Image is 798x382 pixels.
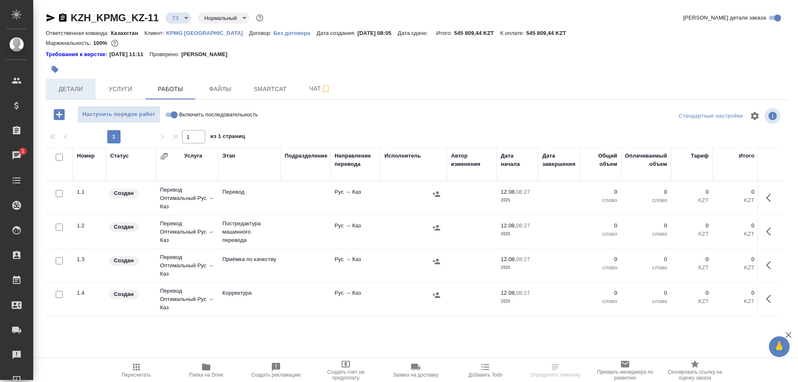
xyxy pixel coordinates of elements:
button: Скопировать ссылку [58,13,68,23]
td: Перевод Оптимальный Рус → Каз [156,182,218,215]
span: 1 [16,147,29,155]
div: Статус [110,152,129,160]
button: Здесь прячутся важные кнопки [761,289,781,309]
button: Настроить порядок работ [77,106,160,123]
p: 12.08, [501,256,516,262]
p: слово [626,264,667,272]
div: 1.3 [77,255,102,264]
p: 0 [717,255,754,264]
div: ТЗ [165,12,191,24]
p: слово [584,230,617,238]
p: слово [584,264,617,272]
div: Нажми, чтобы открыть папку с инструкцией [46,50,109,59]
span: Услуги [101,84,140,94]
p: 0 [626,289,667,297]
p: Без договора [273,30,317,36]
p: Проверено: [150,50,182,59]
button: Назначить [430,255,443,268]
span: Посмотреть информацию [765,108,782,124]
p: Маржинальность: [46,40,93,46]
p: KZT [717,264,754,272]
p: 0 [584,188,617,196]
span: Чат [300,84,340,94]
p: Итого: [436,30,454,36]
p: [DATE] 08:05 [357,30,398,36]
p: слово [626,230,667,238]
div: Итого [739,152,754,160]
p: 08:27 [516,189,530,195]
div: Исполнитель [384,152,421,160]
p: KZT [675,297,709,306]
p: 0 [584,255,617,264]
p: Дата сдачи: [398,30,430,36]
span: из 1 страниц [210,131,245,143]
p: Создан [114,256,134,265]
button: Здесь прячутся важные кнопки [761,222,781,242]
p: KZT [717,297,754,306]
p: Создан [114,223,134,231]
p: 08:27 [516,256,530,262]
div: Номер [77,152,95,160]
button: Назначить [430,188,443,200]
p: KZT [675,230,709,238]
div: Автор изменения [451,152,493,168]
p: Создан [114,290,134,298]
div: Заказ еще не согласован с клиентом, искать исполнителей рано [108,255,152,266]
button: Скопировать ссылку для ЯМессенджера [46,13,56,23]
td: Перевод Оптимальный Рус → Каз [156,249,218,282]
p: 12.08, [501,222,516,229]
p: 0 [675,255,709,264]
p: KPMG [GEOGRAPHIC_DATA] [166,30,249,36]
p: слово [626,196,667,205]
td: Рус → Каз [330,217,380,246]
button: Добавить работу [48,106,71,123]
p: 0 [675,289,709,297]
span: 🙏 [772,338,786,355]
p: 2025 [501,230,534,238]
td: Рус → Каз [330,285,380,314]
div: Подразделение [285,152,328,160]
p: слово [584,196,617,205]
p: 2025 [501,196,534,205]
button: Здесь прячутся важные кнопки [761,255,781,275]
p: 0 [626,188,667,196]
p: 100% [93,40,109,46]
a: KZH_KPMG_KZ-11 [71,12,159,23]
p: Постредактура машинного перевода [222,219,276,244]
p: KZT [675,196,709,205]
div: Тариф [691,152,709,160]
p: 12.08, [501,189,516,195]
span: [PERSON_NAME] детали заказа [683,14,766,22]
p: 0 [717,222,754,230]
div: Заказ еще не согласован с клиентом, искать исполнителей рано [108,222,152,233]
a: Без договора [273,29,317,36]
p: 2025 [501,297,534,306]
button: Здесь прячутся важные кнопки [761,188,781,208]
button: 0.00 KZT; [109,38,120,49]
p: Клиент: [144,30,166,36]
p: Ответственная команда: [46,30,111,36]
td: Рус → Каз [330,184,380,213]
p: KZT [675,264,709,272]
p: [PERSON_NAME] [181,50,234,59]
button: Доп статусы указывают на важность/срочность заказа [254,12,265,23]
div: ТЗ [198,12,249,24]
a: KPMG [GEOGRAPHIC_DATA] [166,29,249,36]
span: Настроить порядок работ [82,110,156,119]
p: Создан [114,189,134,197]
p: 2025 [501,264,534,272]
button: 🙏 [769,336,790,357]
td: Перевод Оптимальный Рус → Каз [156,283,218,316]
p: Казахстан [111,30,145,36]
p: KZT [717,230,754,238]
div: Оплачиваемый объем [625,152,667,168]
span: Файлы [200,84,240,94]
p: 0 [626,222,667,230]
span: Детали [51,84,91,94]
p: 08:27 [516,222,530,229]
span: Smartcat [250,84,290,94]
p: 0 [675,222,709,230]
p: К оплате: [500,30,526,36]
p: 0 [717,289,754,297]
p: 0 [584,222,617,230]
